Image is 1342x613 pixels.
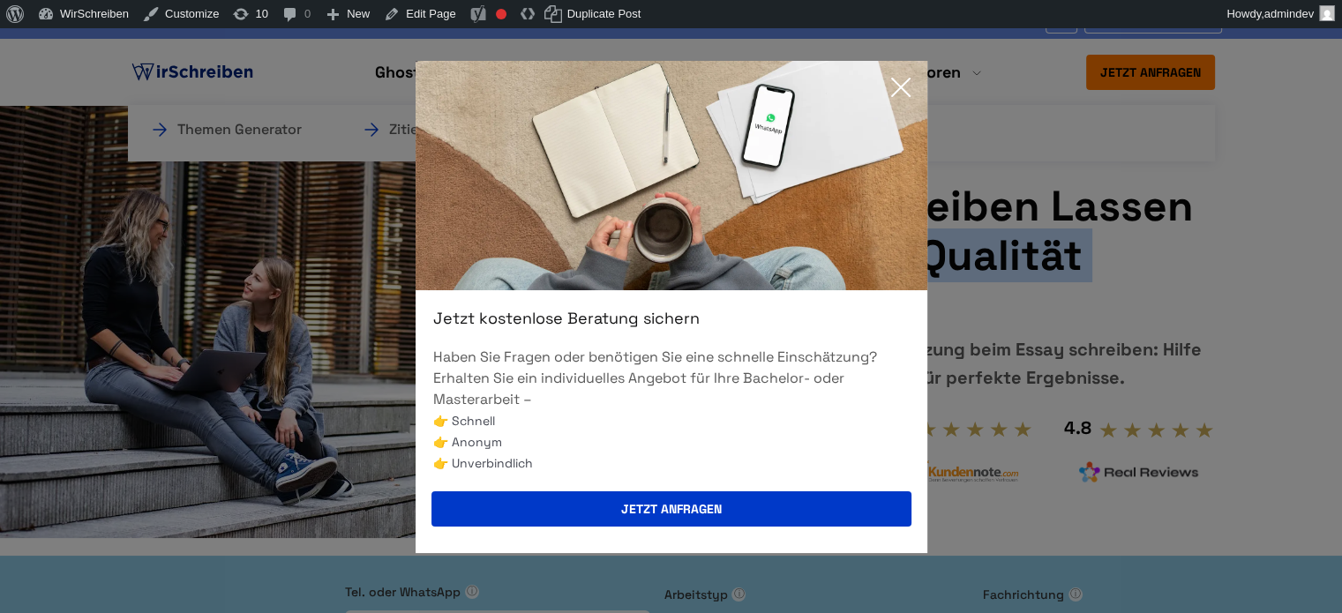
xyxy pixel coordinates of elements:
li: 👉 Unverbindlich [433,452,910,474]
span: admindev [1264,7,1314,20]
img: exit [416,61,927,290]
div: Jetzt kostenlose Beratung sichern [416,308,927,329]
div: Focus keyphrase not set [496,9,506,19]
li: 👉 Anonym [433,431,910,452]
button: Jetzt anfragen [431,491,911,527]
li: 👉 Schnell [433,410,910,431]
p: Haben Sie Fragen oder benötigen Sie eine schnelle Einschätzung? Erhalten Sie ein individuelles An... [433,347,910,410]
